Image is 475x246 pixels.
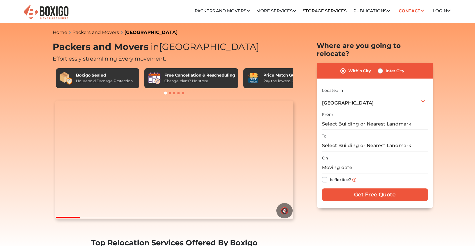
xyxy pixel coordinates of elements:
img: Boxigo Sealed [59,72,73,85]
input: Select Building or Nearest Landmark [322,118,428,130]
label: Located in [322,88,343,94]
label: Inter City [386,67,404,75]
a: Home [53,29,67,35]
div: Change plans? No stress! [164,78,235,84]
span: in [151,41,159,52]
span: Effortlessly streamlining Every movement. [53,56,166,62]
div: Household Damage Protection [76,78,133,84]
span: [GEOGRAPHIC_DATA] [148,41,259,52]
img: info [352,178,356,182]
label: Within City [348,67,371,75]
label: From [322,112,333,118]
img: Boxigo [23,4,69,20]
a: More services [256,8,296,13]
div: Price Match Guarantee [263,72,314,78]
div: Boxigo Sealed [76,72,133,78]
div: Free Cancellation & Rescheduling [164,72,235,78]
h1: Packers and Movers [53,42,296,53]
a: Packers and Movers [195,8,250,13]
input: Moving date [322,162,428,173]
span: [GEOGRAPHIC_DATA] [322,100,374,106]
video: Your browser does not support the video tag. [55,101,293,220]
a: Contact [397,6,426,16]
img: Free Cancellation & Rescheduling [148,72,161,85]
h2: Where are you going to relocate? [317,42,433,58]
label: Is flexible? [330,176,351,183]
button: 🔇 [276,203,293,218]
img: Price Match Guarantee [247,72,260,85]
a: Publications [353,8,390,13]
div: Pay the lowest. Guaranteed! [263,78,314,84]
label: On [322,155,328,161]
a: [GEOGRAPHIC_DATA] [124,29,178,35]
a: Packers and Movers [72,29,119,35]
input: Select Building or Nearest Landmark [322,140,428,151]
a: Login [433,8,451,13]
a: Storage Services [303,8,347,13]
input: Get Free Quote [322,188,428,201]
label: To [322,133,327,139]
